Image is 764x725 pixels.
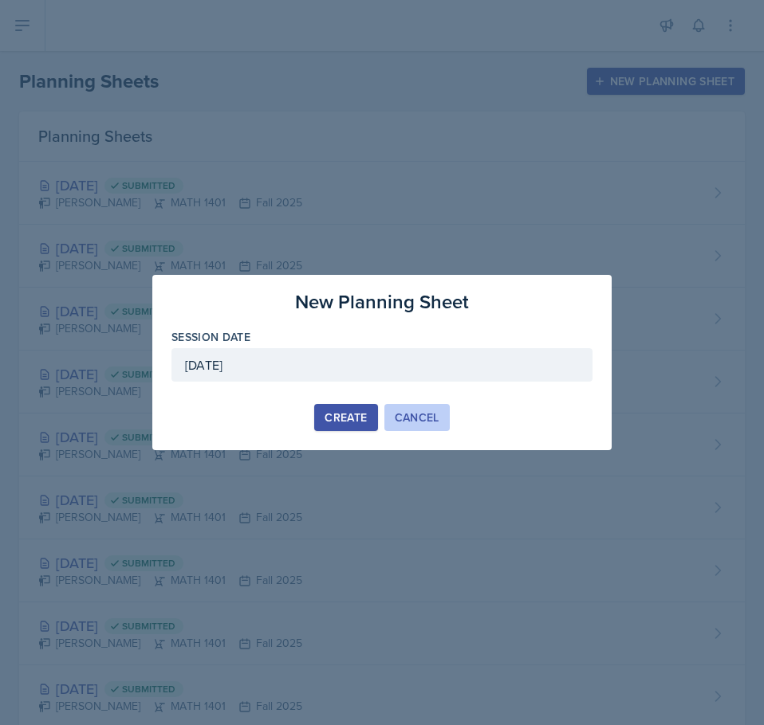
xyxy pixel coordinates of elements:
button: Create [314,404,377,431]
div: Cancel [395,411,439,424]
label: Session Date [171,329,250,345]
div: Create [325,411,367,424]
button: Cancel [384,404,450,431]
h3: New Planning Sheet [295,288,469,316]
